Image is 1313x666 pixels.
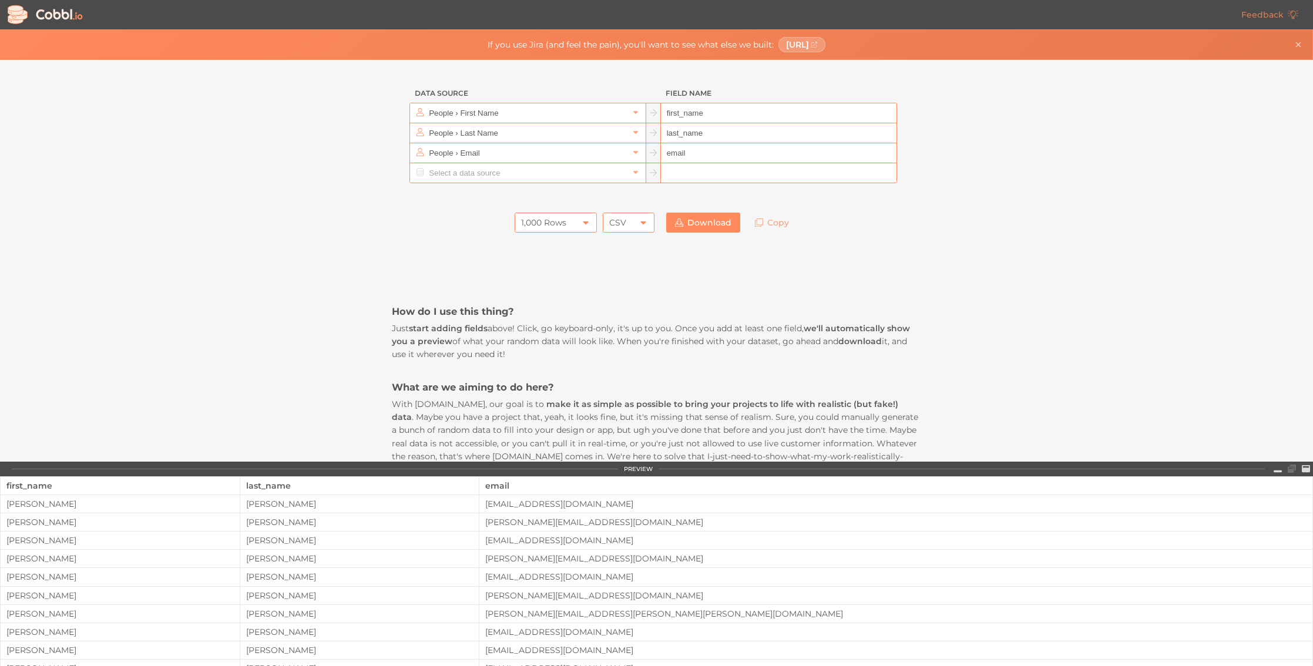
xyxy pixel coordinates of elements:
a: [URL] [778,37,825,52]
div: [PERSON_NAME] [240,554,479,563]
p: With [DOMAIN_NAME], our goal is to . Maybe you have a project that, yeah, it looks fine, but it's... [392,398,921,476]
input: Select a data source [426,123,629,143]
a: Feedback [1233,5,1307,25]
div: [PERSON_NAME] [240,609,479,618]
div: [PERSON_NAME] [1,517,240,527]
div: [PERSON_NAME] [1,536,240,545]
h3: How do I use this thing? [392,305,921,318]
input: Select a data source [426,143,629,163]
div: [EMAIL_ADDRESS][DOMAIN_NAME] [479,627,1312,637]
div: [PERSON_NAME][EMAIL_ADDRESS][DOMAIN_NAME] [479,591,1312,600]
span: If you use Jira (and feel the pain), you'll want to see what else we built: [488,40,774,49]
div: CSV [609,213,626,233]
div: [EMAIL_ADDRESS][DOMAIN_NAME] [479,536,1312,545]
strong: download [838,336,882,347]
div: email [485,477,1307,495]
div: [EMAIL_ADDRESS][DOMAIN_NAME] [479,572,1312,581]
div: [EMAIL_ADDRESS][DOMAIN_NAME] [479,499,1312,509]
a: Download [666,213,740,233]
h3: Data Source [409,83,646,103]
div: [PERSON_NAME] [240,536,479,545]
div: [PERSON_NAME] [1,645,240,655]
div: [PERSON_NAME] [240,645,479,655]
div: [PERSON_NAME] [240,517,479,527]
a: Copy [746,213,798,233]
div: [PERSON_NAME] [240,627,479,637]
div: last_name [246,477,474,495]
strong: start adding fields [409,323,488,334]
div: [PERSON_NAME] [1,554,240,563]
div: [PERSON_NAME] [1,499,240,509]
h3: What are we aiming to do here? [392,381,921,393]
span: [URL] [786,40,809,49]
p: Just above! Click, go keyboard-only, it's up to you. Once you add at least one field, of what you... [392,322,921,361]
div: [EMAIL_ADDRESS][DOMAIN_NAME] [479,645,1312,655]
div: 1,000 Rows [521,213,566,233]
input: Select a data source [426,103,629,123]
div: [PERSON_NAME] [240,572,479,581]
div: [PERSON_NAME] [240,499,479,509]
div: first_name [6,477,234,495]
button: Close banner [1291,38,1305,52]
div: [PERSON_NAME][EMAIL_ADDRESS][PERSON_NAME][PERSON_NAME][DOMAIN_NAME] [479,609,1312,618]
div: [PERSON_NAME] [1,572,240,581]
input: Select a data source [426,163,629,183]
strong: make it as simple as possible to bring your projects to life with realistic (but fake!) data [392,399,898,422]
div: [PERSON_NAME] [240,591,479,600]
div: [PERSON_NAME][EMAIL_ADDRESS][DOMAIN_NAME] [479,554,1312,563]
div: PREVIEW [624,466,653,473]
h3: Field Name [660,83,897,103]
div: [PERSON_NAME][EMAIL_ADDRESS][DOMAIN_NAME] [479,517,1312,527]
div: [PERSON_NAME] [1,609,240,618]
div: [PERSON_NAME] [1,591,240,600]
div: [PERSON_NAME] [1,627,240,637]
